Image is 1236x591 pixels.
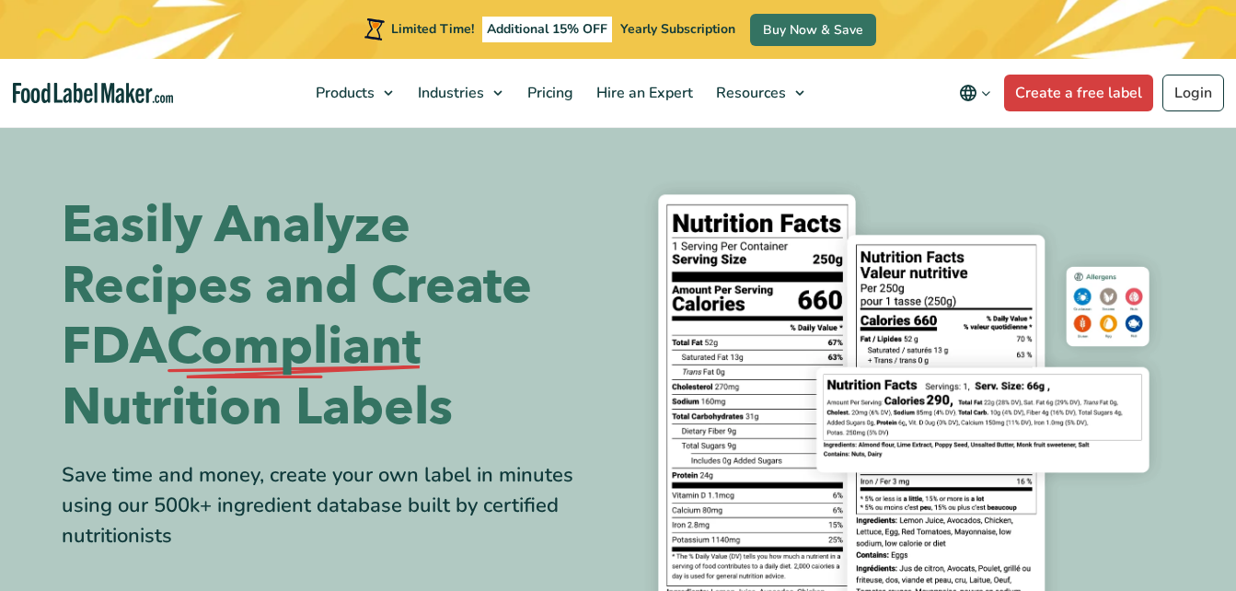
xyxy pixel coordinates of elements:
[310,83,376,103] span: Products
[591,83,695,103] span: Hire an Expert
[585,59,700,127] a: Hire an Expert
[1004,75,1153,111] a: Create a free label
[522,83,575,103] span: Pricing
[62,460,605,551] div: Save time and money, create your own label in minutes using our 500k+ ingredient database built b...
[620,20,735,38] span: Yearly Subscription
[710,83,788,103] span: Resources
[391,20,474,38] span: Limited Time!
[13,83,174,104] a: Food Label Maker homepage
[516,59,581,127] a: Pricing
[305,59,402,127] a: Products
[482,17,612,42] span: Additional 15% OFF
[946,75,1004,111] button: Change language
[62,195,605,438] h1: Easily Analyze Recipes and Create FDA Nutrition Labels
[750,14,876,46] a: Buy Now & Save
[167,317,421,377] span: Compliant
[407,59,512,127] a: Industries
[705,59,814,127] a: Resources
[1162,75,1224,111] a: Login
[412,83,486,103] span: Industries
